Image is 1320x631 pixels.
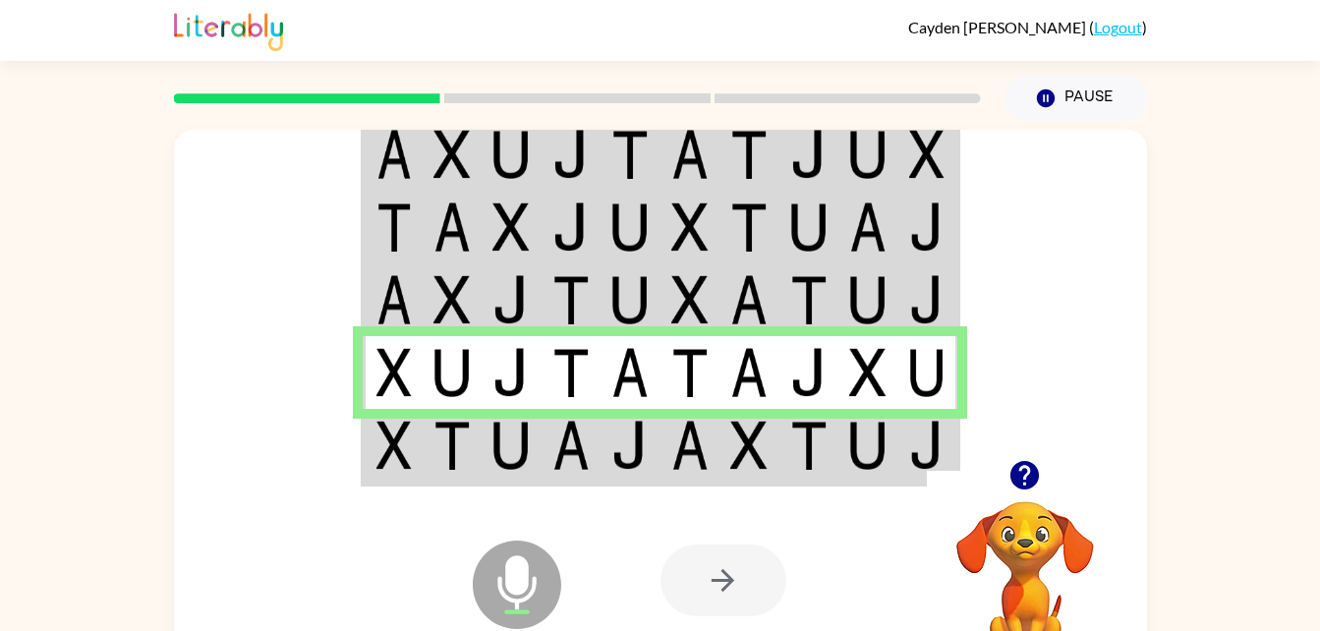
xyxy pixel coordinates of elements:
img: t [790,275,828,324]
img: j [909,275,945,324]
img: Literably [174,8,283,51]
img: t [376,202,412,252]
img: u [611,275,649,324]
img: t [790,421,828,470]
img: u [492,421,530,470]
img: a [552,421,590,470]
img: a [376,275,412,324]
img: a [671,130,709,179]
img: j [552,130,590,179]
img: j [611,421,649,470]
img: t [433,421,471,470]
img: j [790,348,828,397]
img: x [433,275,471,324]
img: t [730,130,768,179]
img: j [552,202,590,252]
img: x [433,130,471,179]
img: a [611,348,649,397]
img: u [492,130,530,179]
img: x [376,421,412,470]
img: j [909,202,945,252]
button: Pause [1004,76,1147,121]
img: a [433,202,471,252]
img: x [849,348,887,397]
img: u [849,130,887,179]
img: x [671,202,709,252]
img: x [671,275,709,324]
img: u [611,202,649,252]
div: ( ) [908,18,1147,36]
img: j [790,130,828,179]
img: a [671,421,709,470]
img: t [552,348,590,397]
img: x [909,130,945,179]
img: j [492,348,530,397]
a: Logout [1094,18,1142,36]
img: x [492,202,530,252]
img: u [909,348,945,397]
img: t [552,275,590,324]
img: j [492,275,530,324]
img: u [849,421,887,470]
img: x [376,348,412,397]
img: a [730,275,768,324]
img: u [849,275,887,324]
img: u [433,348,471,397]
img: t [671,348,709,397]
img: a [849,202,887,252]
span: Cayden [PERSON_NAME] [908,18,1089,36]
img: a [730,348,768,397]
img: a [376,130,412,179]
img: x [730,421,768,470]
img: j [909,421,945,470]
img: u [790,202,828,252]
img: t [611,130,649,179]
img: t [730,202,768,252]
